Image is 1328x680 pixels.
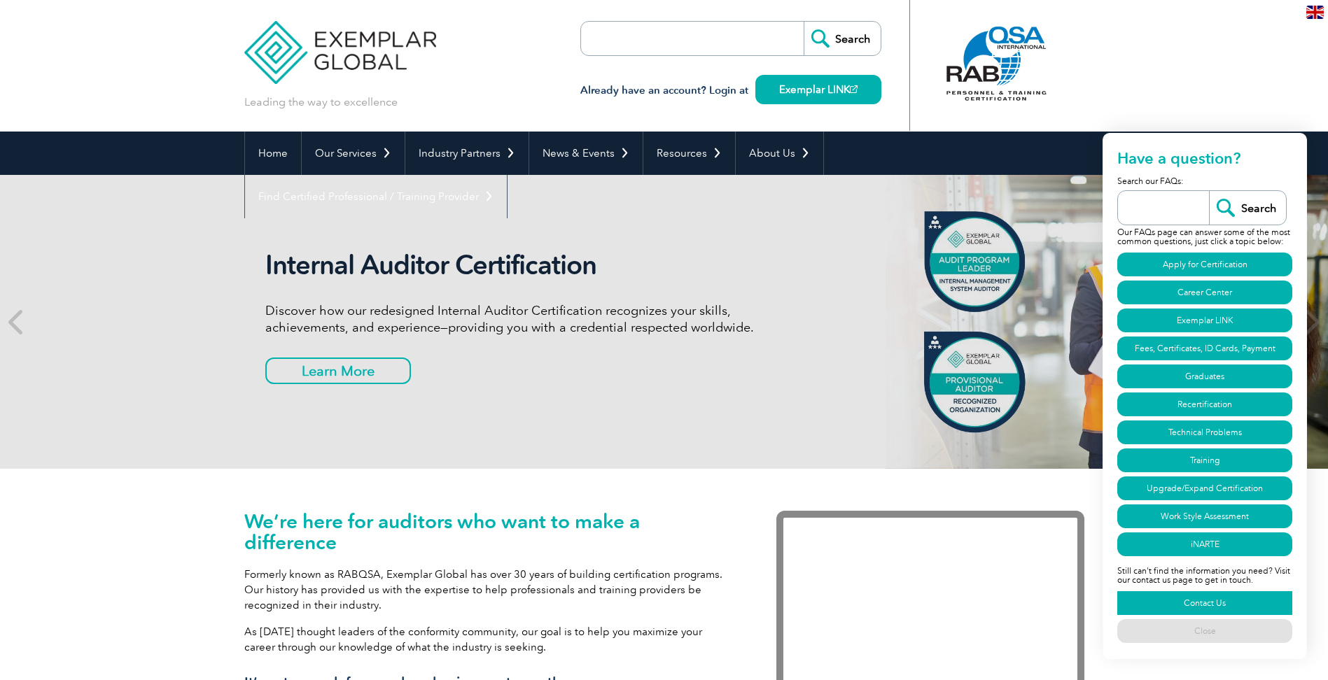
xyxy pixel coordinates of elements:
a: News & Events [529,132,643,175]
p: Search our FAQs: [1117,174,1292,190]
a: About Us [736,132,823,175]
a: Industry Partners [405,132,529,175]
img: en [1306,6,1324,19]
a: Learn More [265,357,411,384]
h3: Already have an account? Login at [580,82,881,99]
a: Recertification [1117,392,1292,416]
a: Work Style Assessment [1117,504,1292,528]
a: Close [1117,619,1292,643]
input: Search [804,22,881,55]
a: Technical Problems [1117,420,1292,444]
p: Still can't find the information you need? Visit our contact us page to get in touch. [1117,558,1292,589]
p: Our FAQs page can answer some of the most common questions, just click a topic below: [1117,225,1292,250]
a: Resources [643,132,735,175]
h1: We’re here for auditors who want to make a difference [244,511,734,553]
a: Contact Us [1117,591,1292,615]
h2: Have a question? [1117,148,1292,174]
a: Fees, Certificates, ID Cards, Payment [1117,337,1292,360]
a: Career Center [1117,281,1292,304]
a: Apply for Certification [1117,253,1292,276]
a: Our Services [302,132,405,175]
h2: Internal Auditor Certification [265,249,790,281]
a: Exemplar LINK [755,75,881,104]
a: Training [1117,448,1292,472]
a: Home [245,132,301,175]
a: Exemplar LINK [1117,309,1292,332]
input: Search [1209,191,1286,225]
a: iNARTE [1117,532,1292,556]
p: Leading the way to excellence [244,94,398,110]
a: Graduates [1117,364,1292,388]
p: Discover how our redesigned Internal Auditor Certification recognizes your skills, achievements, ... [265,302,790,336]
a: Find Certified Professional / Training Provider [245,175,507,218]
p: Formerly known as RABQSA, Exemplar Global has over 30 years of building certification programs. O... [244,567,734,613]
a: Upgrade/Expand Certification [1117,476,1292,500]
img: open_square.png [850,85,858,93]
p: As [DATE] thought leaders of the conformity community, our goal is to help you maximize your care... [244,624,734,655]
